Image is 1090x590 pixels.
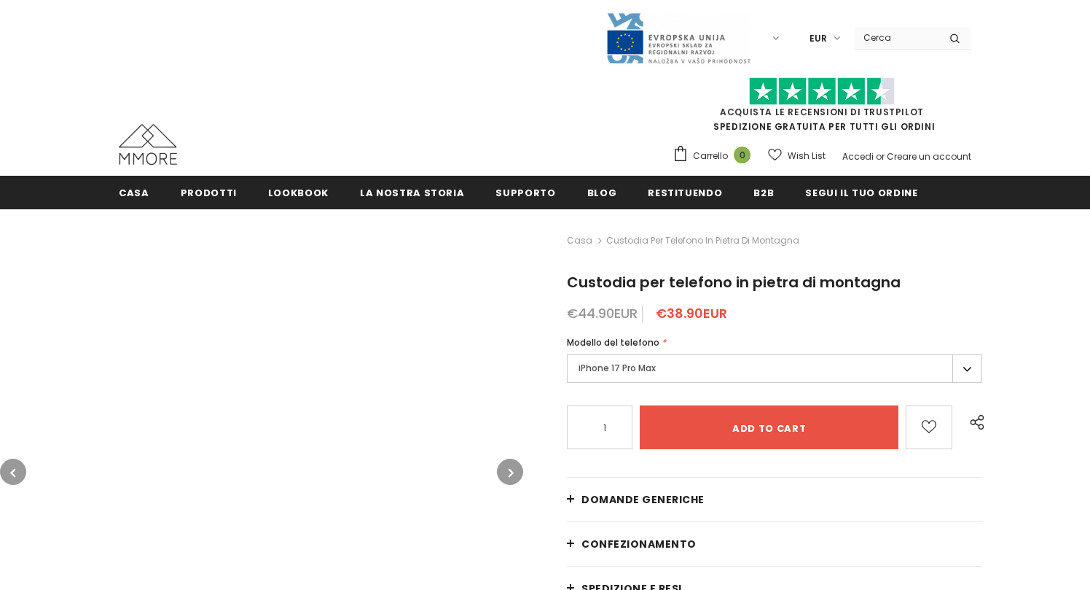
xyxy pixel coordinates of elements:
span: Custodia per telefono in pietra di montagna [567,272,901,292]
a: Accedi [842,150,874,163]
span: Lookbook [268,186,329,200]
a: Casa [119,176,149,209]
a: Lookbook [268,176,329,209]
label: iPhone 17 Pro Max [567,354,982,383]
a: Segui il tuo ordine [805,176,917,209]
span: Carrello [693,149,728,163]
a: Restituendo [648,176,722,209]
a: Acquista le recensioni di TrustPilot [720,106,924,118]
a: supporto [495,176,555,209]
span: B2B [753,186,774,200]
a: Blog [587,176,617,209]
a: Javni Razpis [605,31,751,44]
span: Modello del telefono [567,336,659,349]
input: Add to cart [640,405,898,449]
a: Casa [567,232,592,249]
a: Carrello 0 [673,145,758,167]
span: La nostra storia [360,186,464,200]
input: Search Site [855,27,938,48]
span: SPEDIZIONE GRATUITA PER TUTTI GLI ORDINI [673,84,971,133]
span: 0 [734,147,750,163]
span: CONFEZIONAMENTO [581,537,697,551]
span: Restituendo [648,186,722,200]
a: Wish List [768,143,826,168]
span: €38.90EUR [656,304,727,322]
img: Javni Razpis [605,12,751,65]
a: CONFEZIONAMENTO [567,522,982,566]
span: Casa [119,186,149,200]
a: La nostra storia [360,176,464,209]
span: €44.90EUR [567,304,638,322]
a: B2B [753,176,774,209]
span: Custodia per telefono in pietra di montagna [606,232,799,249]
img: Fidati di Pilot Stars [749,77,895,106]
span: or [876,150,885,163]
span: Blog [587,186,617,200]
a: Domande generiche [567,478,982,521]
span: Domande generiche [581,492,705,507]
span: supporto [495,186,555,200]
span: Prodotti [181,186,237,200]
a: Creare un account [887,150,971,163]
span: Segui il tuo ordine [805,186,917,200]
a: Prodotti [181,176,237,209]
img: Casi MMORE [119,124,177,165]
span: EUR [809,31,827,46]
span: Wish List [788,149,826,163]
